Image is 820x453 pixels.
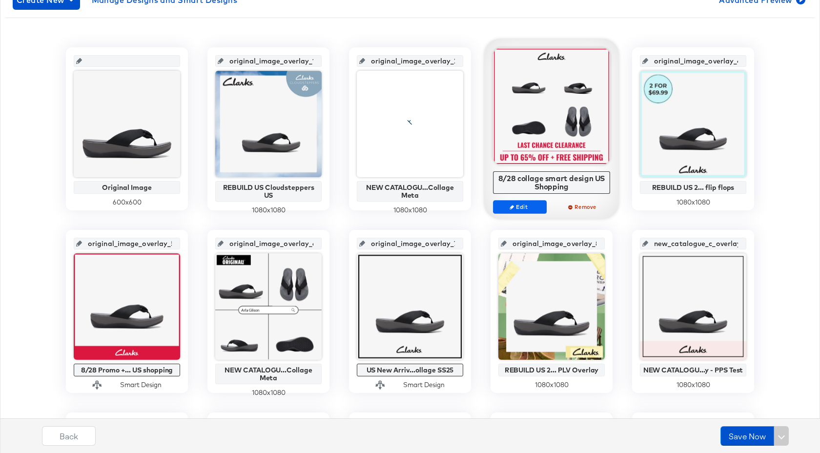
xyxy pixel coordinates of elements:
div: REBUILD US Cloudsteppers US [218,184,319,199]
div: US New Arriv...ollage SS25 [359,366,461,374]
div: 8/28 Promo +... US shopping [76,366,178,374]
div: 1080 x 1080 [640,380,746,390]
div: NEW CATALOGU...Collage Meta [218,366,319,382]
div: Original Image [76,184,178,191]
div: REBUILD US 2... flip flops [642,184,744,191]
button: Remove [556,200,610,214]
div: NEW CATALOGU...y - PPS Test [642,366,744,374]
div: REBUILD US 2... PLV Overlay [501,366,602,374]
button: Save Now [720,426,774,446]
div: NEW CATALOGU...Collage Meta [359,184,461,199]
div: 600 x 600 [74,198,180,207]
span: Remove [561,203,606,210]
button: Edit [493,200,547,214]
div: Smart Design [120,380,162,390]
span: Edit [497,203,542,210]
div: 1080 x 1080 [498,380,605,390]
button: Back [42,426,96,446]
div: 1080 x 1080 [215,206,322,215]
div: Smart Design [403,380,445,390]
div: 8/28 collage smart design US Shopping [496,174,608,191]
div: 1080 x 1080 [357,206,463,215]
div: 1080 x 1080 [215,388,322,397]
div: 1080 x 1080 [640,198,746,207]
